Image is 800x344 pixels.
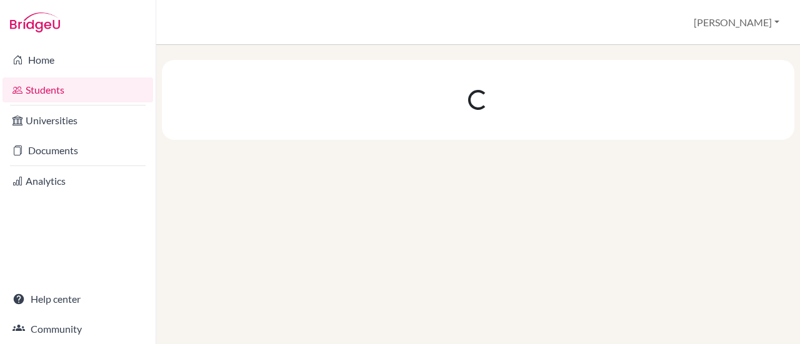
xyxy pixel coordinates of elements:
a: Universities [2,108,153,133]
a: Help center [2,287,153,312]
a: Community [2,317,153,342]
a: Documents [2,138,153,163]
a: Analytics [2,169,153,194]
button: [PERSON_NAME] [688,11,785,34]
a: Home [2,47,153,72]
img: Bridge-U [10,12,60,32]
a: Students [2,77,153,102]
